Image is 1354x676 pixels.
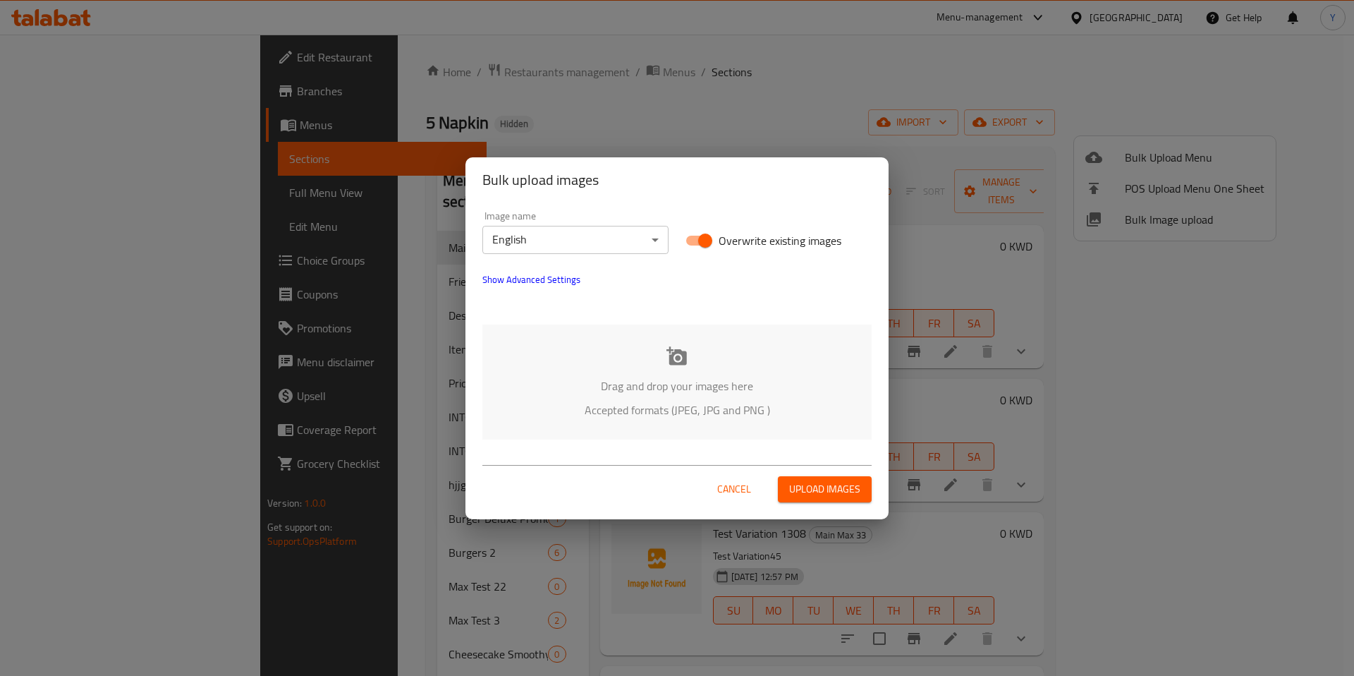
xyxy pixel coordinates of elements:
[789,481,860,498] span: Upload images
[482,226,669,254] div: English
[474,262,589,296] button: show more
[717,481,751,498] span: Cancel
[482,271,580,288] span: Show Advanced Settings
[482,169,872,191] h2: Bulk upload images
[712,476,757,502] button: Cancel
[504,378,850,394] p: Drag and drop your images here
[719,232,841,249] span: Overwrite existing images
[504,402,850,418] p: Accepted formats (JPEG, JPG and PNG )
[778,476,872,502] button: Upload images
